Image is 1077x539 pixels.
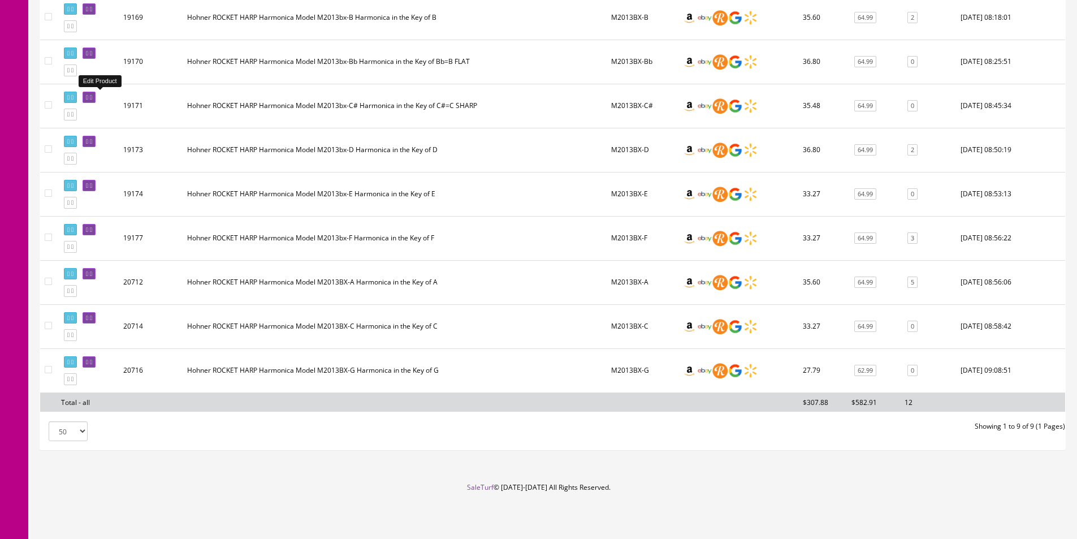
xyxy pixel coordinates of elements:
[119,128,183,172] td: 19173
[956,304,1065,348] td: 2019-08-30 08:58:42
[728,187,743,202] img: google_shopping
[79,75,122,87] div: Edit Product
[697,143,712,158] img: ebay
[682,10,697,25] img: amazon
[743,275,758,290] img: walmart
[728,54,743,70] img: google_shopping
[798,216,847,260] td: 33.27
[682,54,697,70] img: amazon
[697,54,712,70] img: ebay
[183,128,607,172] td: Hohner ROCKET HARP Harmonica Model M2013bx-D Harmonica in the Key of D
[607,260,677,304] td: M2013BX-A
[798,128,847,172] td: 36.80
[119,84,183,128] td: 19171
[854,144,876,156] a: 64.99
[119,260,183,304] td: 20712
[798,172,847,216] td: 33.27
[183,304,607,348] td: Hohner ROCKET HARP Harmonica Model M2013BX-C Harmonica in the Key of C
[854,277,876,288] a: 64.99
[712,231,728,246] img: reverb
[697,275,712,290] img: ebay
[847,393,900,412] td: $582.91
[798,304,847,348] td: 33.27
[467,482,494,492] a: SaleTurf
[183,172,607,216] td: Hohner ROCKET HARP Harmonica Model M2013bx-E Harmonica in the Key of E
[956,348,1065,393] td: 2019-08-30 09:08:51
[798,84,847,128] td: 35.48
[697,10,712,25] img: ebay
[712,143,728,158] img: reverb
[854,365,876,377] a: 62.99
[119,216,183,260] td: 19177
[907,56,918,68] a: 0
[697,98,712,114] img: ebay
[798,260,847,304] td: 35.60
[956,172,1065,216] td: 2019-03-14 08:53:13
[119,172,183,216] td: 19174
[743,231,758,246] img: walmart
[119,40,183,84] td: 19170
[183,84,607,128] td: Hohner ROCKET HARP Harmonica Model M2013bx-C# Harmonica in the Key of C#=C SHARP
[728,10,743,25] img: google_shopping
[607,304,677,348] td: M2013BX-C
[607,348,677,393] td: M2013BX-G
[607,172,677,216] td: M2013BX-E
[712,319,728,334] img: reverb
[854,56,876,68] a: 64.99
[183,348,607,393] td: Hohner ROCKET HARP Harmonica Model M2013BX-G Harmonica in the Key of G
[607,128,677,172] td: M2013BX-D
[854,12,876,24] a: 64.99
[743,363,758,378] img: walmart
[682,187,697,202] img: amazon
[697,319,712,334] img: ebay
[900,393,956,412] td: 12
[798,40,847,84] td: 36.80
[854,100,876,112] a: 64.99
[183,260,607,304] td: Hohner ROCKET HARP Harmonica Model M2013BX-A Harmonica in the Key of A
[956,40,1065,84] td: 2019-03-14 08:25:51
[907,100,918,112] a: 0
[956,128,1065,172] td: 2019-03-14 08:50:19
[798,348,847,393] td: 27.79
[712,54,728,70] img: reverb
[607,84,677,128] td: M2013BX-C#
[682,363,697,378] img: amazon
[854,232,876,244] a: 64.99
[728,98,743,114] img: google_shopping
[854,188,876,200] a: 64.99
[743,98,758,114] img: walmart
[798,393,847,412] td: $307.88
[183,40,607,84] td: Hohner ROCKET HARP Harmonica Model M2013bx-Bb Harmonica in the Key of Bb=B FLAT
[682,143,697,158] img: amazon
[728,143,743,158] img: google_shopping
[743,319,758,334] img: walmart
[743,143,758,158] img: walmart
[743,10,758,25] img: walmart
[682,275,697,290] img: amazon
[712,363,728,378] img: reverb
[712,98,728,114] img: reverb
[682,319,697,334] img: amazon
[57,393,119,412] td: Total - all
[956,260,1065,304] td: 2019-08-30 08:56:06
[697,363,712,378] img: ebay
[712,275,728,290] img: reverb
[607,216,677,260] td: M2013BX-F
[697,187,712,202] img: ebay
[907,12,918,24] a: 2
[682,98,697,114] img: amazon
[712,10,728,25] img: reverb
[743,187,758,202] img: walmart
[907,232,918,244] a: 3
[956,84,1065,128] td: 2019-03-14 08:45:34
[728,319,743,334] img: google_shopping
[728,275,743,290] img: google_shopping
[553,421,1074,432] div: Showing 1 to 9 of 9 (1 Pages)
[907,144,918,156] a: 2
[854,321,876,333] a: 64.99
[119,348,183,393] td: 20716
[956,216,1065,260] td: 2019-03-14 08:56:22
[183,216,607,260] td: Hohner ROCKET HARP Harmonica Model M2013bx-F Harmonica in the Key of F
[743,54,758,70] img: walmart
[712,187,728,202] img: reverb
